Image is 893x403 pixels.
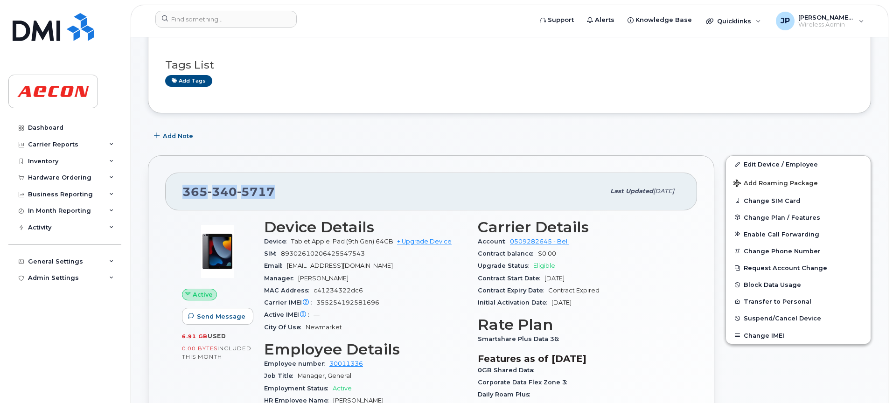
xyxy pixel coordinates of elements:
[478,353,680,364] h3: Features as of [DATE]
[478,316,680,333] h3: Rate Plan
[478,250,538,257] span: Contract balance
[726,310,871,327] button: Suspend/Cancel Device
[163,132,193,140] span: Add Note
[533,262,555,269] span: Eligible
[478,335,564,342] span: Smartshare Plus Data 36
[182,345,251,360] span: included this month
[264,219,467,236] h3: Device Details
[653,188,674,195] span: [DATE]
[478,299,551,306] span: Initial Activation Date
[726,276,871,293] button: Block Data Usage
[182,308,253,325] button: Send Message
[298,372,351,379] span: Manager, General
[733,180,818,188] span: Add Roaming Package
[148,127,201,144] button: Add Note
[264,372,298,379] span: Job Title
[298,275,349,282] span: [PERSON_NAME]
[291,238,393,245] span: Tablet Apple iPad (9th Gen) 64GB
[155,11,297,28] input: Find something...
[264,238,291,245] span: Device
[333,385,352,392] span: Active
[165,75,212,87] a: Add tags
[580,11,621,29] a: Alerts
[165,59,854,71] h3: Tags List
[314,287,363,294] span: c41234322dc6
[478,238,510,245] span: Account
[744,315,821,322] span: Suspend/Cancel Device
[551,299,572,306] span: [DATE]
[281,250,365,257] span: 89302610206425547543
[314,311,320,318] span: —
[533,11,580,29] a: Support
[726,293,871,310] button: Transfer to Personal
[726,327,871,344] button: Change IMEI
[610,188,653,195] span: Last updated
[478,275,544,282] span: Contract Start Date
[769,12,871,30] div: Jaimini Punjabi
[264,360,329,367] span: Employee number
[744,214,820,221] span: Change Plan / Features
[264,275,298,282] span: Manager
[189,223,245,279] img: image20231002-3703462-17fd4bd.jpeg
[478,391,535,398] span: Daily Roam Plus
[699,12,767,30] div: Quicklinks
[726,209,871,226] button: Change Plan / Features
[726,156,871,173] a: Edit Device / Employee
[538,250,556,257] span: $0.00
[264,311,314,318] span: Active IMEI
[397,238,452,245] a: + Upgrade Device
[726,173,871,192] button: Add Roaming Package
[717,17,751,25] span: Quicklinks
[182,185,275,199] span: 365
[478,367,538,374] span: 0GB Shared Data
[595,15,614,25] span: Alerts
[478,219,680,236] h3: Carrier Details
[798,21,854,28] span: Wireless Admin
[478,379,572,386] span: Corporate Data Flex Zone 3
[182,345,217,352] span: 0.00 Bytes
[264,341,467,358] h3: Employee Details
[193,290,213,299] span: Active
[478,287,548,294] span: Contract Expiry Date
[264,250,281,257] span: SIM
[798,14,854,21] span: [PERSON_NAME] Punjabi
[329,360,363,367] a: 30011336
[548,287,600,294] span: Contract Expired
[726,192,871,209] button: Change SIM Card
[744,230,819,237] span: Enable Call Forwarding
[306,324,342,331] span: Newmarket
[544,275,565,282] span: [DATE]
[510,238,569,245] a: 0509282645 - Bell
[548,15,574,25] span: Support
[287,262,393,269] span: [EMAIL_ADDRESS][DOMAIN_NAME]
[635,15,692,25] span: Knowledge Base
[726,243,871,259] button: Change Phone Number
[781,15,790,27] span: JP
[208,333,226,340] span: used
[197,312,245,321] span: Send Message
[264,299,316,306] span: Carrier IMEI
[264,287,314,294] span: MAC Address
[478,262,533,269] span: Upgrade Status
[621,11,698,29] a: Knowledge Base
[182,333,208,340] span: 6.91 GB
[726,226,871,243] button: Enable Call Forwarding
[264,262,287,269] span: Email
[208,185,237,199] span: 340
[264,385,333,392] span: Employment Status
[237,185,275,199] span: 5717
[316,299,379,306] span: 355254192581696
[726,259,871,276] button: Request Account Change
[264,324,306,331] span: City Of Use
